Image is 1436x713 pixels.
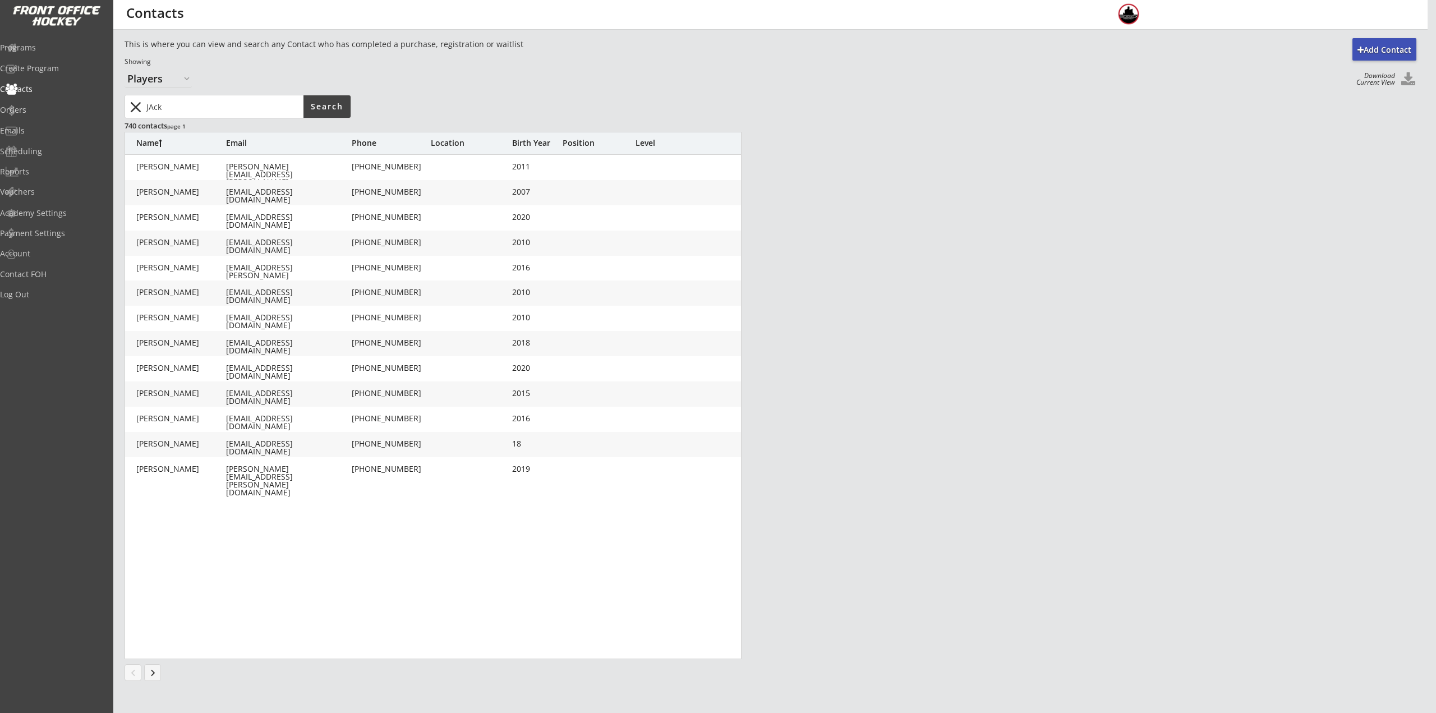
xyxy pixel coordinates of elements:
[512,188,557,196] div: 2007
[512,415,557,422] div: 2016
[512,465,557,473] div: 2019
[352,314,430,321] div: [PHONE_NUMBER]
[226,465,349,496] div: [PERSON_NAME][EMAIL_ADDRESS][PERSON_NAME][DOMAIN_NAME]
[563,139,630,147] div: Position
[352,465,430,473] div: [PHONE_NUMBER]
[226,188,349,204] div: [EMAIL_ADDRESS][DOMAIN_NAME]
[226,288,349,304] div: [EMAIL_ADDRESS][DOMAIN_NAME]
[226,264,349,287] div: [EMAIL_ADDRESS][PERSON_NAME][DOMAIN_NAME]
[1352,44,1416,56] div: Add Contact
[352,364,430,372] div: [PHONE_NUMBER]
[136,389,226,397] div: [PERSON_NAME]
[226,139,349,147] div: Email
[352,264,430,272] div: [PHONE_NUMBER]
[303,95,351,118] button: Search
[136,213,226,221] div: [PERSON_NAME]
[512,364,557,372] div: 2020
[226,364,349,380] div: [EMAIL_ADDRESS][DOMAIN_NAME]
[144,664,161,681] button: keyboard_arrow_right
[512,213,557,221] div: 2020
[226,389,349,405] div: [EMAIL_ADDRESS][DOMAIN_NAME]
[1400,72,1416,88] button: Click to download all Contacts. Your browser settings may try to block it, check your security se...
[136,415,226,422] div: [PERSON_NAME]
[352,389,430,397] div: [PHONE_NUMBER]
[125,664,141,681] button: chevron_left
[136,163,226,171] div: [PERSON_NAME]
[636,139,703,147] div: Level
[352,288,430,296] div: [PHONE_NUMBER]
[352,213,430,221] div: [PHONE_NUMBER]
[512,139,557,147] div: Birth Year
[352,238,430,246] div: [PHONE_NUMBER]
[512,389,557,397] div: 2015
[512,288,557,296] div: 2010
[144,95,303,118] input: Type here...
[136,238,226,246] div: [PERSON_NAME]
[167,122,186,130] font: page 1
[226,213,349,229] div: [EMAIL_ADDRESS][DOMAIN_NAME]
[226,314,349,329] div: [EMAIL_ADDRESS][DOMAIN_NAME]
[136,339,226,347] div: [PERSON_NAME]
[136,364,226,372] div: [PERSON_NAME]
[226,440,349,456] div: [EMAIL_ADDRESS][DOMAIN_NAME]
[136,314,226,321] div: [PERSON_NAME]
[352,440,430,448] div: [PHONE_NUMBER]
[226,415,349,430] div: [EMAIL_ADDRESS][DOMAIN_NAME]
[352,139,430,147] div: Phone
[431,139,509,147] div: Location
[136,264,226,272] div: [PERSON_NAME]
[226,339,349,355] div: [EMAIL_ADDRESS][DOMAIN_NAME]
[512,264,557,272] div: 2016
[1351,72,1395,86] div: Download Current View
[125,39,597,50] div: This is where you can view and search any Contact who has completed a purchase, registration or w...
[512,440,557,448] div: 18
[136,465,226,473] div: [PERSON_NAME]
[352,339,430,347] div: [PHONE_NUMBER]
[226,163,349,194] div: [PERSON_NAME][EMAIL_ADDRESS][PERSON_NAME][DOMAIN_NAME]
[136,288,226,296] div: [PERSON_NAME]
[226,238,349,254] div: [EMAIL_ADDRESS][DOMAIN_NAME]
[136,440,226,448] div: [PERSON_NAME]
[352,188,430,196] div: [PHONE_NUMBER]
[512,339,557,347] div: 2018
[512,314,557,321] div: 2010
[512,238,557,246] div: 2010
[126,98,145,116] button: close
[136,188,226,196] div: [PERSON_NAME]
[136,139,226,147] div: Name
[352,163,430,171] div: [PHONE_NUMBER]
[512,163,557,171] div: 2011
[125,57,597,67] div: Showing
[352,415,430,422] div: [PHONE_NUMBER]
[125,121,349,131] div: 740 contacts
